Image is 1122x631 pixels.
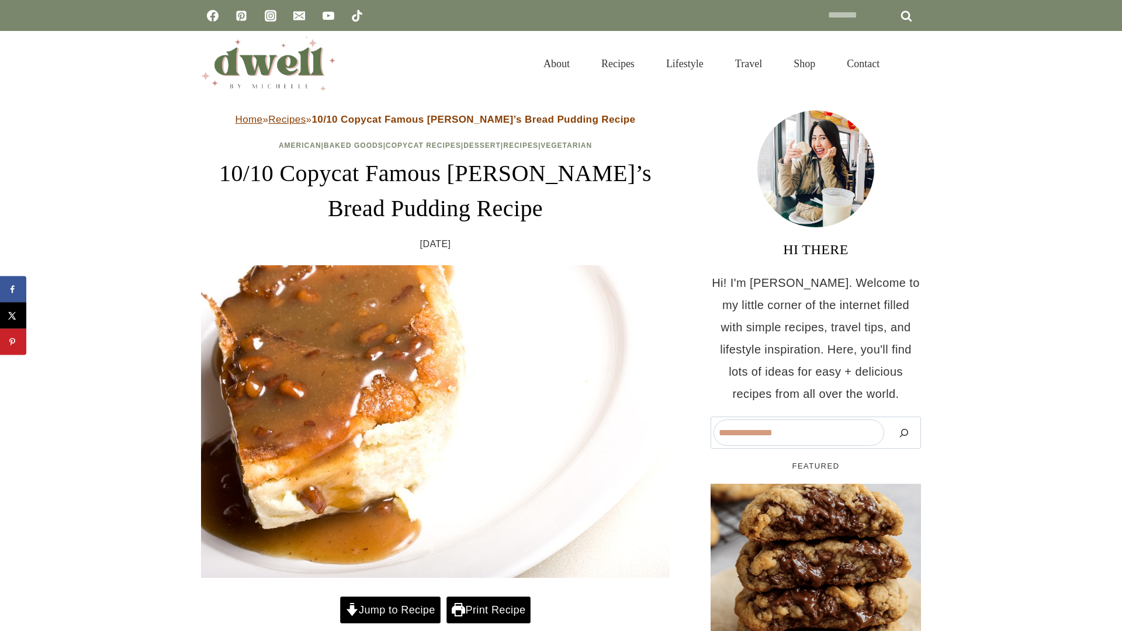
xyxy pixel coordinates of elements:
a: Travel [719,43,778,84]
a: Vegetarian [541,141,592,150]
span: | | | | | [279,141,592,150]
h3: HI THERE [711,239,921,260]
strong: 10/10 Copycat Famous [PERSON_NAME]’s Bread Pudding Recipe [311,114,635,125]
a: Recipes [586,43,650,84]
p: Hi! I'm [PERSON_NAME]. Welcome to my little corner of the internet filled with simple recipes, tr... [711,272,921,405]
a: Lifestyle [650,43,719,84]
h5: FEATURED [711,460,921,472]
a: Pinterest [230,4,253,27]
a: Dessert [463,141,501,150]
a: About [528,43,586,84]
a: Recipes [503,141,538,150]
img: DWELL by michelle [201,37,335,91]
img: a slice of bread pudding poured with praline sauce [201,265,670,578]
a: TikTok [345,4,369,27]
a: Recipes [268,114,306,125]
time: [DATE] [420,235,451,253]
a: Jump to Recipe [340,597,441,623]
nav: Primary Navigation [528,43,895,84]
a: Baked Goods [324,141,383,150]
a: Instagram [259,4,282,27]
button: View Search Form [901,54,921,74]
h1: 10/10 Copycat Famous [PERSON_NAME]’s Bread Pudding Recipe [201,156,670,226]
button: Search [890,419,918,446]
a: Facebook [201,4,224,27]
a: American [279,141,321,150]
a: Home [236,114,263,125]
a: Print Recipe [446,597,531,623]
a: Shop [778,43,831,84]
span: » » [236,114,636,125]
a: Copycat Recipes [386,141,461,150]
a: YouTube [317,4,340,27]
a: Contact [831,43,895,84]
a: Email [288,4,311,27]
